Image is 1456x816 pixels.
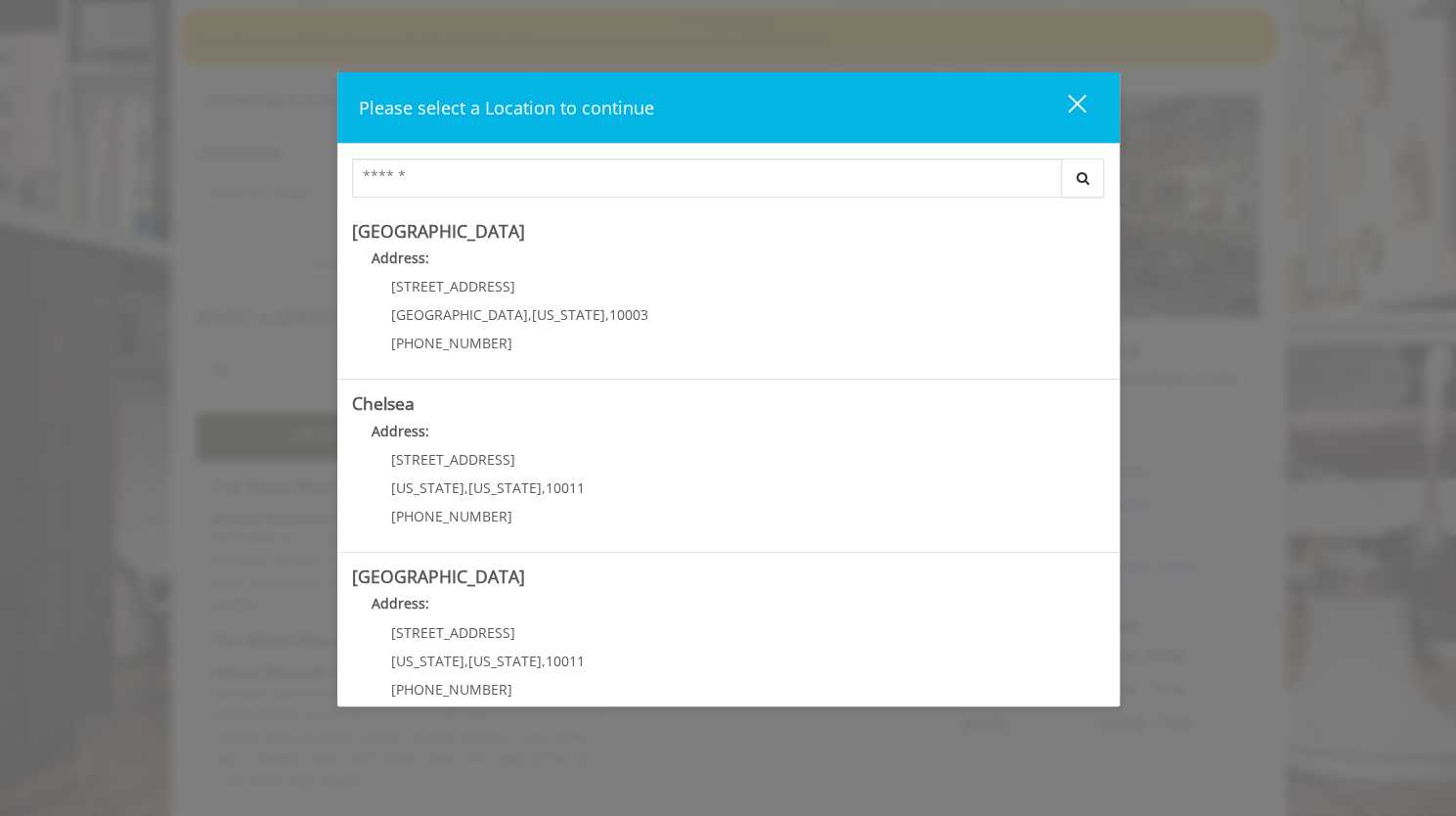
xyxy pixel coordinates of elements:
[352,391,415,415] b: Chelsea
[528,305,532,324] span: ,
[546,478,585,497] span: 10011
[391,305,528,324] span: [GEOGRAPHIC_DATA]
[391,277,515,295] span: [STREET_ADDRESS]
[391,623,515,642] span: [STREET_ADDRESS]
[468,652,542,670] span: [US_STATE]
[1072,171,1094,185] i: Search button
[391,478,464,497] span: [US_STATE]
[391,507,512,525] span: [PHONE_NUMBER]
[352,159,1105,207] div: Center Select
[605,305,609,324] span: ,
[352,565,525,588] b: [GEOGRAPHIC_DATA]
[372,249,429,267] b: Address:
[372,594,429,612] b: Address:
[1045,93,1084,122] div: close dialog
[359,96,654,119] span: Please select a Location to continue
[391,450,515,469] span: [STREET_ADDRESS]
[464,652,468,670] span: ,
[542,478,546,497] span: ,
[1032,87,1098,127] button: close dialog
[609,305,648,324] span: 10003
[352,219,525,243] b: [GEOGRAPHIC_DATA]
[391,334,512,352] span: [PHONE_NUMBER]
[391,652,464,670] span: [US_STATE]
[391,680,512,699] span: [PHONE_NUMBER]
[468,478,542,497] span: [US_STATE]
[372,422,429,440] b: Address:
[464,478,468,497] span: ,
[352,159,1062,198] input: Search Center
[542,652,546,670] span: ,
[532,305,605,324] span: [US_STATE]
[546,652,585,670] span: 10011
